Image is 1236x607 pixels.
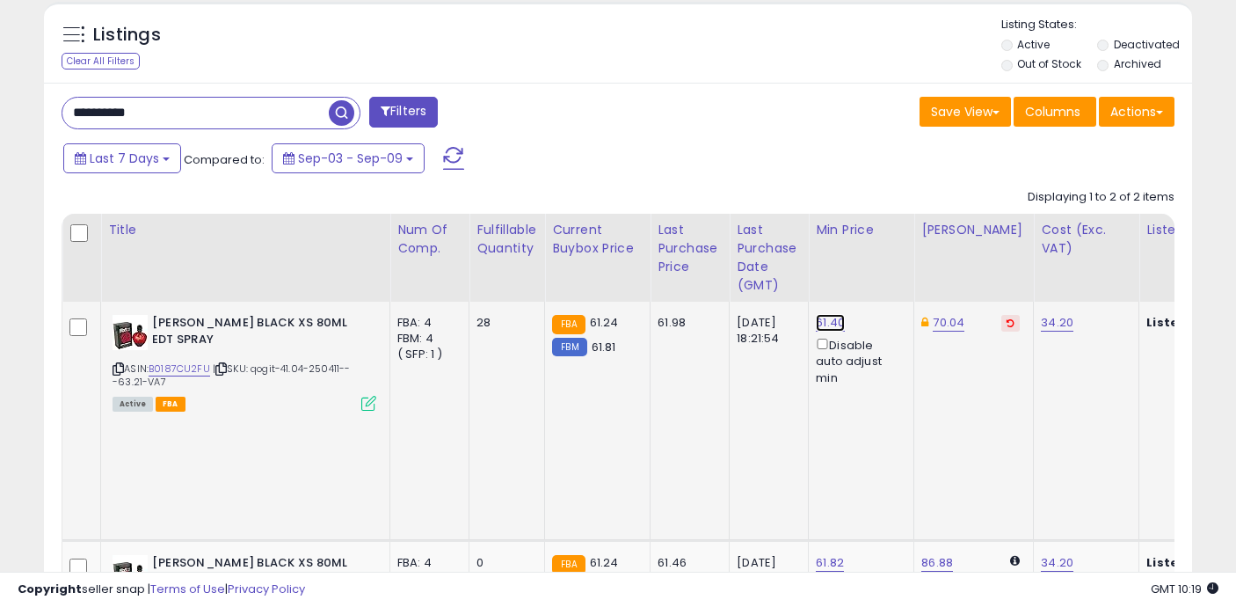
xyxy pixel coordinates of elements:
[1041,554,1073,572] a: 34.20
[658,315,716,331] div: 61.98
[1146,554,1226,571] b: Listed Price:
[816,335,900,386] div: Disable auto adjust min
[921,554,953,572] a: 86.88
[476,315,531,331] div: 28
[397,221,462,258] div: Num of Comp.
[816,314,845,332] a: 61.40
[816,221,906,239] div: Min Price
[156,397,185,412] span: FBA
[90,150,159,167] span: Last 7 Days
[63,143,181,173] button: Last 7 Days
[1041,314,1073,332] a: 34.20
[228,581,305,597] a: Privacy Policy
[113,315,376,409] div: ASIN:
[658,221,722,276] div: Last Purchase Price
[1114,37,1180,52] label: Deactivated
[113,397,153,412] span: All listings currently available for purchase on Amazon
[397,331,455,347] div: FBM: 4
[476,221,537,258] div: Fulfillable Quantity
[149,362,210,377] a: B0187CU2FU
[816,554,844,572] a: 61.82
[1017,37,1050,52] label: Active
[552,555,585,574] small: FBA
[113,555,148,590] img: 41L7hK54iSL._SL40_.jpg
[476,555,531,571] div: 0
[1099,97,1174,127] button: Actions
[397,571,455,587] div: FBM: 3
[1025,103,1080,121] span: Columns
[93,23,161,48] h5: Listings
[369,97,438,128] button: Filters
[1014,97,1096,127] button: Columns
[1017,56,1081,71] label: Out of Stock
[113,362,351,388] span: | SKU: qogit-41.04-250411---63.21-VA7
[1041,221,1131,258] div: Cost (Exc. VAT)
[18,581,82,597] strong: Copyright
[590,314,619,331] span: 61.24
[272,143,425,173] button: Sep-03 - Sep-09
[552,221,643,258] div: Current Buybox Price
[1114,56,1161,71] label: Archived
[152,315,366,352] b: [PERSON_NAME] BLACK XS 80ML EDT SPRAY
[590,554,619,571] span: 61.24
[18,581,305,598] div: seller snap | |
[933,314,964,332] a: 70.04
[184,151,265,168] span: Compared to:
[737,555,795,587] div: [DATE] 11:10:51
[152,555,366,592] b: [PERSON_NAME] BLACK XS 80ML EDT SPRAY
[920,97,1011,127] button: Save View
[62,53,140,69] div: Clear All Filters
[397,347,455,362] div: ( SFP: 1 )
[921,221,1026,239] div: [PERSON_NAME]
[108,221,382,239] div: Title
[113,315,148,350] img: 41L7hK54iSL._SL40_.jpg
[397,555,455,571] div: FBA: 4
[737,315,795,347] div: [DATE] 18:21:54
[1146,314,1226,331] b: Listed Price:
[397,315,455,331] div: FBA: 4
[298,150,403,167] span: Sep-03 - Sep-09
[1151,581,1218,597] span: 2025-09-17 10:19 GMT
[150,581,225,597] a: Terms of Use
[737,221,801,295] div: Last Purchase Date (GMT)
[1001,17,1192,33] p: Listing States:
[552,315,585,334] small: FBA
[658,555,716,571] div: 61.46
[592,339,616,355] span: 61.81
[1028,189,1174,206] div: Displaying 1 to 2 of 2 items
[552,338,586,356] small: FBM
